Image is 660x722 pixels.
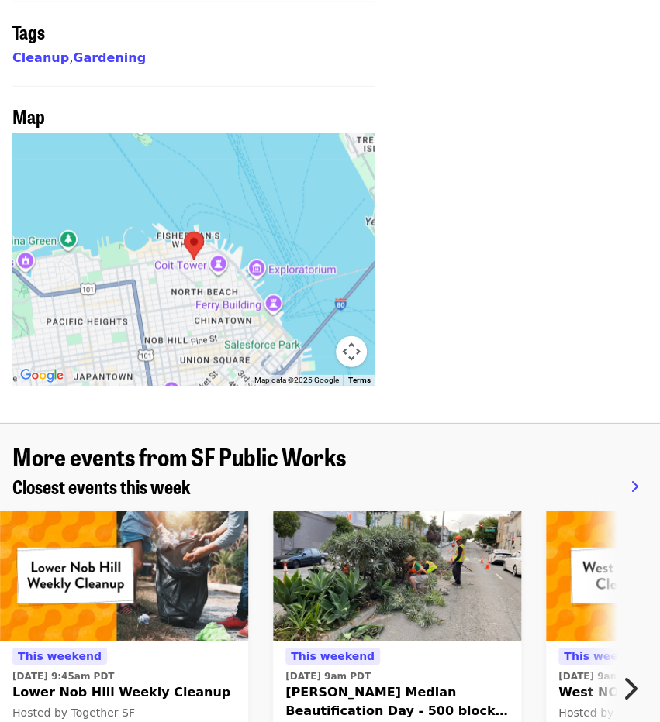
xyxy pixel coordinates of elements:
[12,476,191,498] a: Closest events this week
[285,683,509,720] span: [PERSON_NAME] Median Beautification Day - 500 block and 600 block
[254,376,338,384] span: Map data ©2025 Google
[12,50,73,65] span: ,
[12,669,114,683] time: [DATE] 9:45am PDT
[16,366,67,386] a: Open this area in Google Maps (opens a new window)
[558,669,644,683] time: [DATE] 9am PDT
[12,50,69,65] a: Cleanup
[609,667,660,710] button: Next item
[73,50,146,65] a: Gardening
[631,480,638,494] i: chevron-right icon
[622,674,638,703] i: chevron-right icon
[336,336,367,367] button: Map camera controls
[12,18,45,45] span: Tags
[347,376,370,384] a: Terms (opens in new tab)
[18,650,102,662] span: This weekend
[12,438,346,474] span: More events from SF Public Works
[285,669,371,683] time: [DATE] 9am PDT
[12,473,191,500] span: Closest events this week
[12,102,45,129] span: Map
[564,650,648,662] span: This weekend
[273,511,521,641] img: Guerrero Median Beautification Day - 500 block and 600 block organized by SF Public Works
[291,650,375,662] span: This weekend
[16,366,67,386] img: Google
[12,683,236,702] span: Lower Nob Hill Weekly Cleanup
[12,707,135,719] span: Hosted by Together SF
